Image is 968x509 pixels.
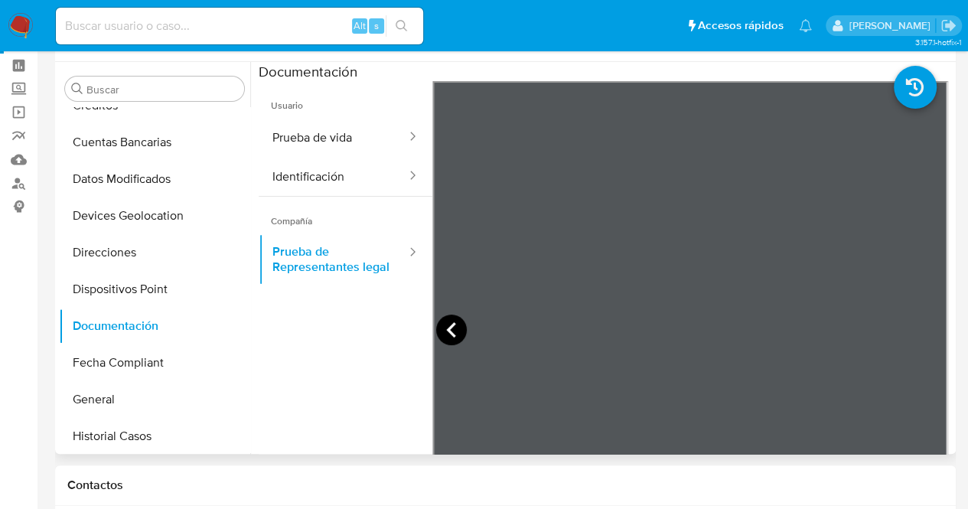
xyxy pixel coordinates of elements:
button: Historial Casos [59,418,250,455]
button: Devices Geolocation [59,197,250,234]
span: Alt [354,18,366,33]
button: Documentación [59,308,250,344]
button: Direcciones [59,234,250,271]
a: Notificaciones [799,19,812,32]
button: Datos Modificados [59,161,250,197]
button: Buscar [71,83,83,95]
span: s [374,18,379,33]
a: Salir [940,18,957,34]
h1: Contactos [67,478,944,493]
input: Buscar usuario o caso... [56,16,423,36]
span: Accesos rápidos [698,18,784,34]
span: 3.157.1-hotfix-1 [914,36,960,48]
button: Dispositivos Point [59,271,250,308]
input: Buscar [86,83,238,96]
button: General [59,381,250,418]
button: Cuentas Bancarias [59,124,250,161]
p: josefina.larrea@mercadolibre.com [849,18,935,33]
button: search-icon [386,15,417,37]
button: Fecha Compliant [59,344,250,381]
